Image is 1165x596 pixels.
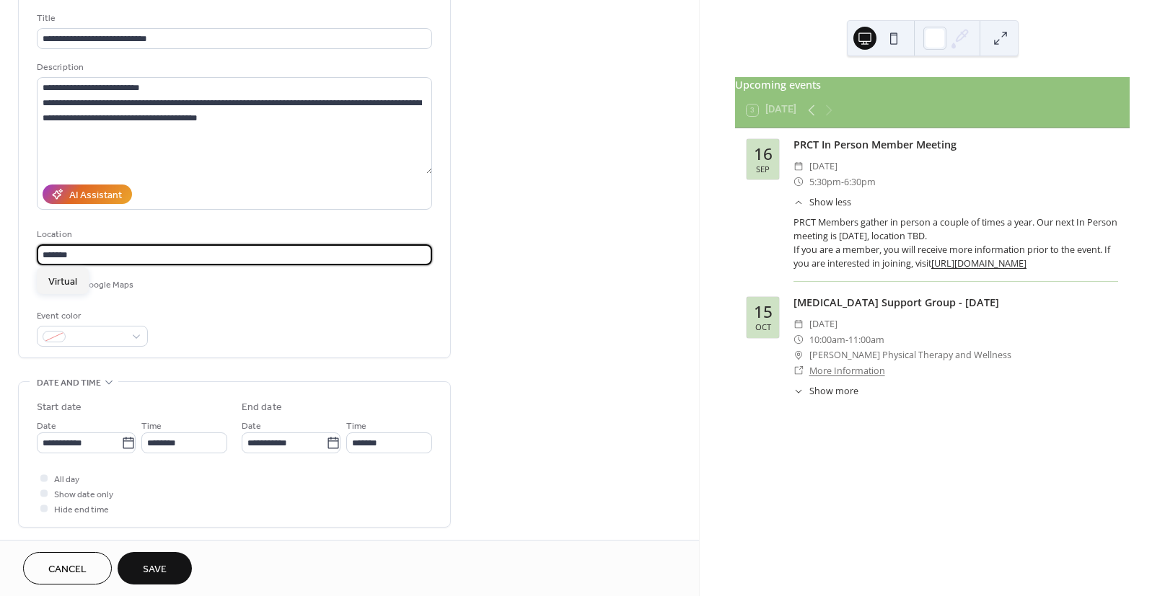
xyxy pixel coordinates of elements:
[809,347,1011,363] span: [PERSON_NAME] Physical Therapy and Wellness
[793,196,804,210] div: ​
[841,174,844,190] span: -
[23,552,112,584] button: Cancel
[37,227,429,242] div: Location
[809,196,851,210] span: Show less
[848,332,884,347] span: 11:00am
[793,196,851,210] button: ​Show less
[48,562,87,577] span: Cancel
[793,316,804,332] div: ​
[141,419,162,434] span: Time
[43,184,132,204] button: AI Assistant
[793,174,804,190] div: ​
[809,316,838,332] span: [DATE]
[844,174,876,190] span: 6:30pm
[118,552,192,584] button: Save
[793,159,804,174] div: ​
[809,385,858,399] span: Show more
[793,385,804,399] div: ​
[143,562,167,577] span: Save
[809,332,845,347] span: 10:00am
[755,323,771,331] div: Oct
[754,146,773,163] div: 16
[754,304,773,321] div: 15
[793,363,804,378] div: ​
[54,472,79,487] span: All day
[242,419,261,434] span: Date
[793,385,858,399] button: ​Show more
[793,332,804,347] div: ​
[735,77,1130,93] div: Upcoming events
[845,332,848,347] span: -
[809,365,885,377] a: More Information
[37,419,56,434] span: Date
[793,216,1118,271] div: PRCT Members gather in person a couple of times a year. Our next In Person meeting is [DATE], loc...
[37,308,145,324] div: Event color
[69,188,122,203] div: AI Assistant
[793,347,804,363] div: ​
[346,419,366,434] span: Time
[48,274,77,289] span: Virtual
[54,487,113,502] span: Show date only
[809,159,838,174] span: [DATE]
[54,277,133,293] span: Link to Google Maps
[37,11,429,26] div: Title
[37,400,82,415] div: Start date
[793,295,999,309] a: [MEDICAL_DATA] Support Group - [DATE]
[54,502,109,517] span: Hide end time
[756,165,770,173] div: Sep
[931,257,1026,270] a: [URL][DOMAIN_NAME]
[242,400,282,415] div: End date
[37,375,101,391] span: Date and time
[809,174,841,190] span: 5:30pm
[37,60,429,75] div: Description
[793,137,1118,153] div: PRCT In Person Member Meeting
